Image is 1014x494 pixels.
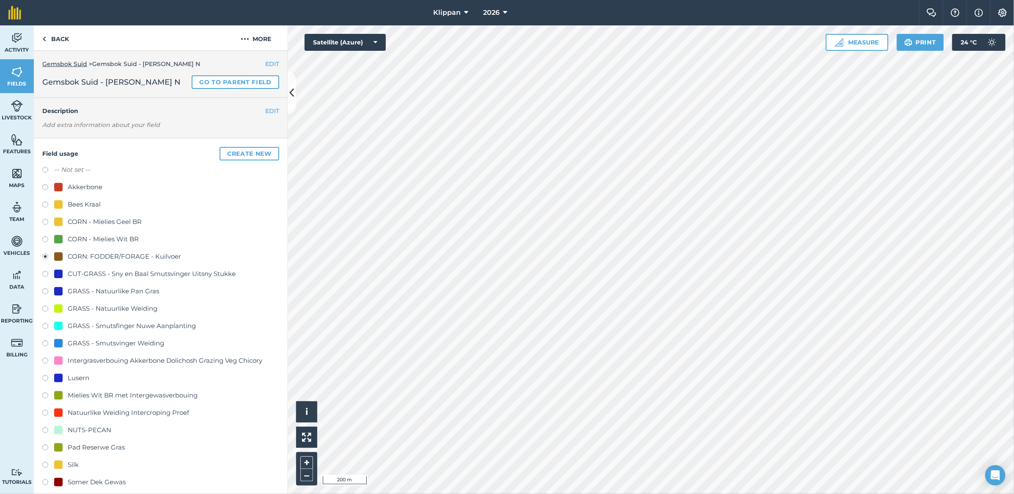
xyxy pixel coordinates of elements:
img: A cog icon [998,8,1008,17]
img: svg+xml;base64,PHN2ZyB4bWxucz0iaHR0cDovL3d3dy53My5vcmcvMjAwMC9zdmciIHdpZHRoPSI1NiIgaGVpZ2h0PSI2MC... [11,167,23,180]
div: Bees Kraal [68,199,101,210]
span: i [305,406,308,417]
button: Create new [220,147,279,160]
a: Back [34,25,77,50]
div: GRASS - Smutsvinger Weiding [68,338,164,348]
button: i [296,401,317,422]
div: > Gemsbok Suid - [PERSON_NAME] N [42,59,279,69]
img: Two speech bubbles overlapping with the left bubble in the forefront [926,8,937,17]
div: CORN: FODDER/FORAGE - Kuilvoer [68,251,181,262]
a: Gemsbok Suid [42,60,87,68]
img: A question mark icon [950,8,960,17]
button: Satellite (Azure) [305,34,386,51]
a: Go to parent field [192,75,279,89]
img: svg+xml;base64,PHN2ZyB4bWxucz0iaHR0cDovL3d3dy53My5vcmcvMjAwMC9zdmciIHdpZHRoPSI1NiIgaGVpZ2h0PSI2MC... [11,133,23,146]
img: svg+xml;base64,PD94bWwgdmVyc2lvbj0iMS4wIiBlbmNvZGluZz0idXRmLTgiPz4KPCEtLSBHZW5lcmF0b3I6IEFkb2JlIE... [11,99,23,112]
div: Lusern [68,373,89,383]
img: svg+xml;base64,PHN2ZyB4bWxucz0iaHR0cDovL3d3dy53My5vcmcvMjAwMC9zdmciIHdpZHRoPSI5IiBoZWlnaHQ9IjI0Ii... [42,34,46,44]
div: Natuurlike Weiding Intercroping Proef [68,408,189,418]
div: NUTS-PECAN [68,425,111,435]
div: Silk [68,460,79,470]
button: Print [897,34,944,51]
div: GRASS - Smutsfinger Nuwe Aanplanting [68,321,196,331]
button: More [224,25,288,50]
button: – [300,469,313,481]
div: Pad Reserwe Gras [68,442,125,453]
button: Measure [826,34,888,51]
button: EDIT [265,59,279,69]
div: Intergrasverbouing Akkerbone Dolichosh Grazing Veg Chicory [68,356,262,366]
h4: Field usage [42,147,279,160]
div: GRASS - Natuurlike Weiding [68,304,157,314]
h4: Description [42,106,279,116]
img: svg+xml;base64,PHN2ZyB4bWxucz0iaHR0cDovL3d3dy53My5vcmcvMjAwMC9zdmciIHdpZHRoPSIxOSIgaGVpZ2h0PSIyNC... [904,37,912,47]
img: svg+xml;base64,PHN2ZyB4bWxucz0iaHR0cDovL3d3dy53My5vcmcvMjAwMC9zdmciIHdpZHRoPSIxNyIgaGVpZ2h0PSIxNy... [975,8,983,18]
div: Akkerbone [68,182,102,192]
em: Add extra information about your field [42,121,160,129]
div: Open Intercom Messenger [985,465,1006,486]
span: 2026 [483,8,500,18]
img: svg+xml;base64,PD94bWwgdmVyc2lvbj0iMS4wIiBlbmNvZGluZz0idXRmLTgiPz4KPCEtLSBHZW5lcmF0b3I6IEFkb2JlIE... [11,303,23,315]
label: -- Not set -- [54,165,90,175]
div: Mielies Wit BR met Intergewasverbouing [68,390,198,400]
img: svg+xml;base64,PD94bWwgdmVyc2lvbj0iMS4wIiBlbmNvZGluZz0idXRmLTgiPz4KPCEtLSBHZW5lcmF0b3I6IEFkb2JlIE... [11,269,23,281]
img: svg+xml;base64,PD94bWwgdmVyc2lvbj0iMS4wIiBlbmNvZGluZz0idXRmLTgiPz4KPCEtLSBHZW5lcmF0b3I6IEFkb2JlIE... [11,32,23,44]
span: Klippan [433,8,461,18]
div: CORN - Mielies Geel BR [68,217,142,227]
button: + [300,456,313,469]
div: Somer Dek Gewas [68,477,126,487]
img: Ruler icon [835,38,844,47]
span: 24 ° C [961,34,977,51]
img: svg+xml;base64,PD94bWwgdmVyc2lvbj0iMS4wIiBlbmNvZGluZz0idXRmLTgiPz4KPCEtLSBHZW5lcmF0b3I6IEFkb2JlIE... [11,469,23,477]
button: EDIT [265,106,279,116]
button: 24 °C [952,34,1006,51]
div: CUT-GRASS - Sny en Baal Smutsvinger Uitsny Stukke [68,269,236,279]
img: svg+xml;base64,PHN2ZyB4bWxucz0iaHR0cDovL3d3dy53My5vcmcvMjAwMC9zdmciIHdpZHRoPSIyMCIgaGVpZ2h0PSIyNC... [241,34,249,44]
div: GRASS - Natuurlike Pan Gras [68,286,159,296]
img: svg+xml;base64,PD94bWwgdmVyc2lvbj0iMS4wIiBlbmNvZGluZz0idXRmLTgiPz4KPCEtLSBHZW5lcmF0b3I6IEFkb2JlIE... [11,337,23,349]
img: Four arrows, one pointing top left, one top right, one bottom right and the last bottom left [302,433,311,442]
img: svg+xml;base64,PD94bWwgdmVyc2lvbj0iMS4wIiBlbmNvZGluZz0idXRmLTgiPz4KPCEtLSBHZW5lcmF0b3I6IEFkb2JlIE... [984,34,1000,51]
span: Gemsbok Suid - [PERSON_NAME] N [42,76,181,88]
img: fieldmargin Logo [8,6,21,19]
div: CORN - Mielies Wit BR [68,234,139,244]
img: svg+xml;base64,PD94bWwgdmVyc2lvbj0iMS4wIiBlbmNvZGluZz0idXRmLTgiPz4KPCEtLSBHZW5lcmF0b3I6IEFkb2JlIE... [11,201,23,214]
img: svg+xml;base64,PD94bWwgdmVyc2lvbj0iMS4wIiBlbmNvZGluZz0idXRmLTgiPz4KPCEtLSBHZW5lcmF0b3I6IEFkb2JlIE... [11,235,23,248]
img: svg+xml;base64,PHN2ZyB4bWxucz0iaHR0cDovL3d3dy53My5vcmcvMjAwMC9zdmciIHdpZHRoPSI1NiIgaGVpZ2h0PSI2MC... [11,66,23,78]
